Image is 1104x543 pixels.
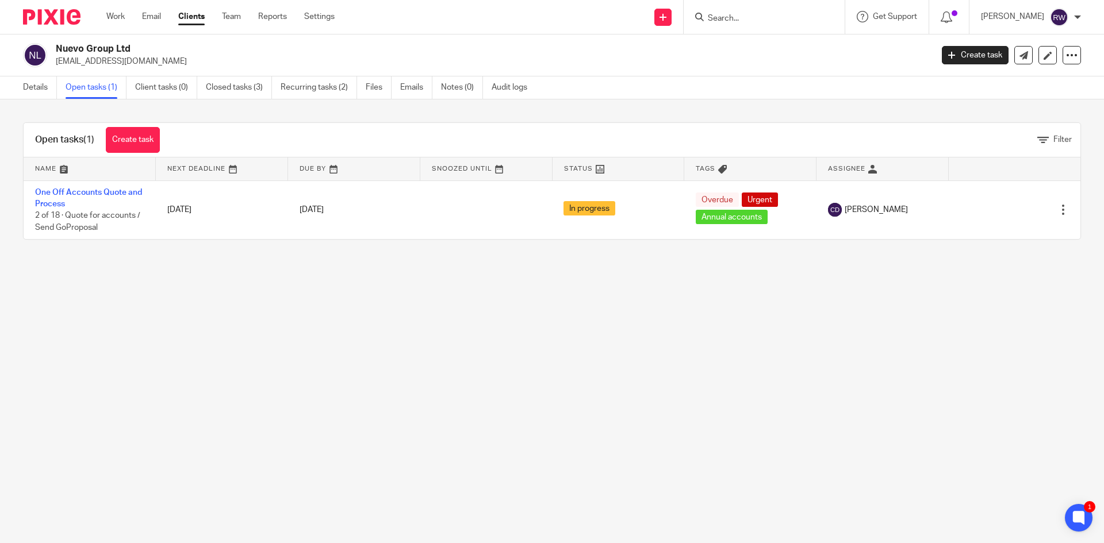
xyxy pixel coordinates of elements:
span: Status [564,165,593,172]
a: Create task [106,127,160,153]
a: Reports [258,11,287,22]
span: Snoozed Until [432,165,492,172]
a: Emails [400,76,432,99]
span: Annual accounts [696,210,768,224]
a: Settings [304,11,335,22]
a: Audit logs [492,76,536,99]
td: [DATE] [156,180,288,239]
img: Pixie [23,9,80,25]
a: Notes (0) [441,76,483,99]
span: Overdue [696,192,739,207]
a: Work [106,11,125,22]
h1: Open tasks [35,134,94,146]
a: Team [222,11,241,22]
p: [PERSON_NAME] [981,11,1044,22]
a: Open tasks (1) [66,76,126,99]
span: [DATE] [300,206,324,214]
span: Get Support [873,13,917,21]
a: Email [142,11,161,22]
span: Tags [696,165,715,172]
a: Create task [942,46,1009,64]
p: [EMAIL_ADDRESS][DOMAIN_NAME] [56,56,925,67]
span: (1) [83,135,94,144]
input: Search [707,14,810,24]
img: svg%3E [23,43,47,67]
a: Recurring tasks (2) [281,76,357,99]
a: Details [23,76,57,99]
a: Files [366,76,392,99]
span: Urgent [742,192,778,207]
div: 1 [1084,501,1095,513]
span: 2 of 18 · Quote for accounts / Send GoProposal [35,211,140,232]
a: Clients [178,11,205,22]
a: One Off Accounts Quote and Process [35,188,142,208]
span: Filter [1053,136,1072,144]
img: svg%3E [1050,8,1068,26]
a: Client tasks (0) [135,76,197,99]
img: svg%3E [828,203,842,217]
h2: Nuevo Group Ltd [56,43,751,55]
span: [PERSON_NAME] [845,204,908,215]
a: Closed tasks (3) [206,76,272,99]
span: In progress [563,201,615,215]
